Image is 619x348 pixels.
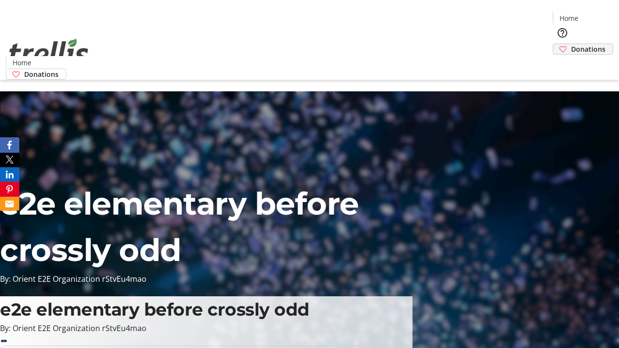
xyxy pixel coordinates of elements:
span: Donations [24,69,59,79]
span: Home [560,13,578,23]
button: Cart [553,55,572,74]
a: Home [6,58,37,68]
a: Home [553,13,584,23]
img: Orient E2E Organization rStvEu4mao's Logo [6,28,92,76]
button: Help [553,23,572,43]
a: Donations [553,43,613,55]
span: Donations [571,44,605,54]
span: Home [13,58,31,68]
a: Donations [6,69,66,80]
